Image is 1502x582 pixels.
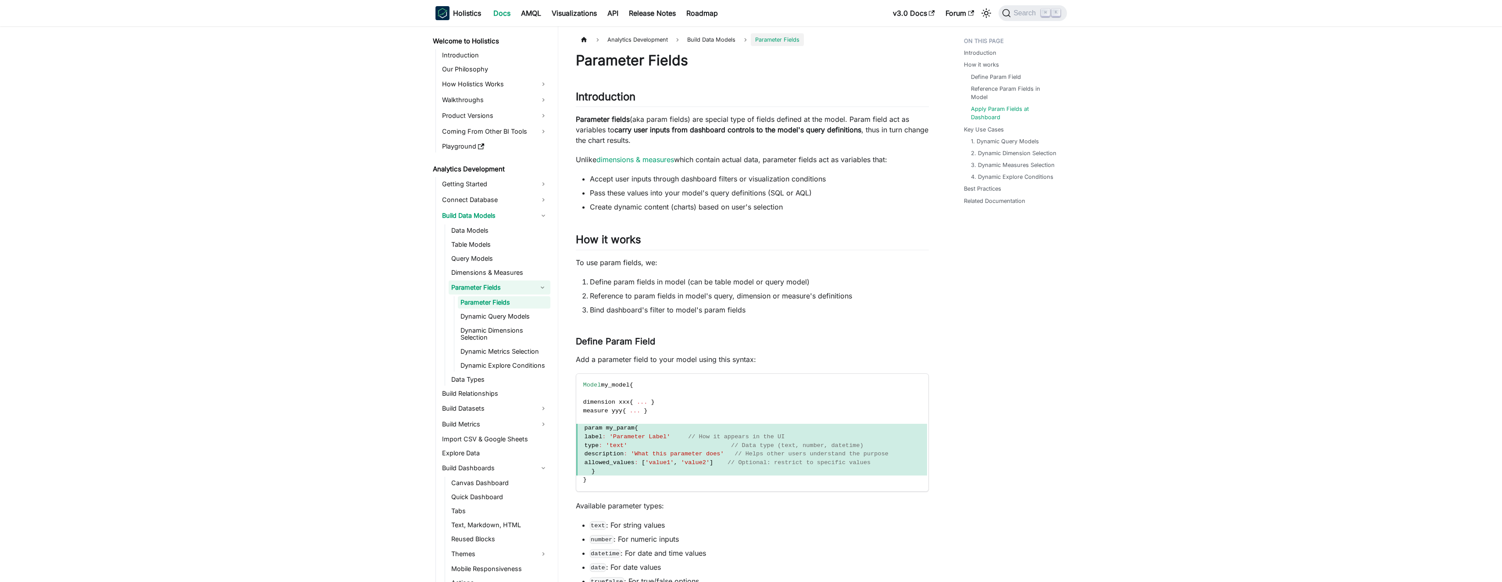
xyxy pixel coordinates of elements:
[590,521,607,530] code: text
[585,425,635,431] span: param my_param
[488,6,516,20] a: Docs
[681,459,710,466] span: 'value2'
[590,174,929,184] li: Accept user inputs through dashboard filters or visualization conditions
[979,6,993,20] button: Switch between dark and light mode (currently light mode)
[439,63,550,75] a: Our Philosophy
[449,563,550,575] a: Mobile Responsiveness
[601,382,629,388] span: my_model
[751,33,804,46] span: Parameter Fields
[614,125,861,134] strong: carry user inputs from dashboard controls to the model's query definitions
[971,173,1053,181] a: 4. Dynamic Explore Conditions
[546,6,602,20] a: Visualizations
[585,459,635,466] span: allowed_values
[602,6,624,20] a: API
[576,114,929,145] p: (aka param fields) are special type of fields defined at the model. Param field act as variables ...
[681,6,723,20] a: Roadmap
[631,451,724,457] span: 'What this parameter does'
[449,505,550,517] a: Tabs
[585,442,599,449] span: type
[1041,9,1050,17] kbd: ⌘
[590,188,929,198] li: Pass these values into your model's query definitions (SQL or AQL)
[630,399,633,405] span: {
[458,359,550,372] a: Dynamic Explore Conditions
[590,202,929,212] li: Create dynamic content (charts) based on user's selection
[435,6,450,20] img: Holistics
[576,90,929,107] h2: Introduction
[449,266,550,279] a: Dimensions & Measures
[585,433,603,440] span: label
[439,177,550,191] a: Getting Started
[583,408,623,414] span: measure yyy
[688,433,785,440] span: // How it appears in the UI
[458,324,550,344] a: Dynamic Dimensions Selection
[453,8,481,18] b: Holistics
[427,26,558,582] nav: Docs sidebar
[590,549,621,558] code: datetime
[590,563,607,572] code: date
[430,35,550,47] a: Welcome to Holistics
[971,149,1056,157] a: 2. Dynamic Dimension Selection
[590,520,929,530] li: : For string values
[439,193,550,207] a: Connect Database
[576,115,630,124] strong: Parameter fields
[449,519,550,531] a: Text, Markdown, HTML
[596,155,674,164] a: dimensions & measures
[630,408,640,414] span: ...
[964,60,999,69] a: How it works
[644,408,647,414] span: }
[449,373,550,386] a: Data Types
[516,6,546,20] a: AMQL
[449,477,550,489] a: Canvas Dashboard
[583,399,630,405] span: dimension xxx
[439,447,550,459] a: Explore Data
[651,399,655,405] span: }
[430,163,550,175] a: Analytics Development
[1052,9,1060,17] kbd: K
[1011,9,1041,17] span: Search
[964,125,1004,134] a: Key Use Cases
[439,433,550,445] a: Import CSV & Google Sheets
[583,382,601,388] span: Model
[728,459,871,466] span: // Optional: restrict to specific values
[435,6,481,20] a: HolisticsHolistics
[576,33,929,46] nav: Breadcrumbs
[590,277,929,287] li: Define param fields in model (can be table model or query model)
[576,154,929,165] p: Unlike which contain actual data, parameter fields act as variables that:
[439,93,550,107] a: Walkthroughs
[971,137,1039,145] a: 1. Dynamic Query Models
[449,224,550,237] a: Data Models
[449,252,550,265] a: Query Models
[590,291,929,301] li: Reference to param fields in model's query, dimension or measure's definitions
[439,49,550,61] a: Introduction
[439,401,550,415] a: Build Datasets
[710,459,713,466] span: ]
[645,459,674,466] span: 'value1'
[585,451,624,457] span: description
[731,442,863,449] span: // Data type (text, number, datetime)
[576,354,929,365] p: Add a parameter field to your model using this syntax:
[576,336,929,347] h3: Define Param Field
[439,77,550,91] a: How Holistics Works
[439,209,550,223] a: Build Data Models
[624,6,681,20] a: Release Notes
[449,280,535,295] a: Parameter Fields
[590,535,614,544] code: number
[599,442,602,449] span: :
[971,105,1058,121] a: Apply Param Fields at Dashboard
[999,5,1067,21] button: Search (Command+K)
[590,548,929,558] li: : For date and time values
[439,387,550,400] a: Build Relationships
[535,280,550,295] button: Collapse sidebar category 'Parameter Fields'
[449,547,550,561] a: Themes
[630,382,633,388] span: {
[449,238,550,251] a: Table Models
[576,500,929,511] p: Available parameter types:
[458,345,550,358] a: Dynamic Metrics Selection
[735,451,888,457] span: // Helps other users understand the purpose
[888,6,940,20] a: v3.0 Docs
[964,197,1025,205] a: Related Documentation
[439,140,550,153] a: Playground
[624,451,627,457] span: :
[590,562,929,572] li: : For date values
[637,399,647,405] span: ...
